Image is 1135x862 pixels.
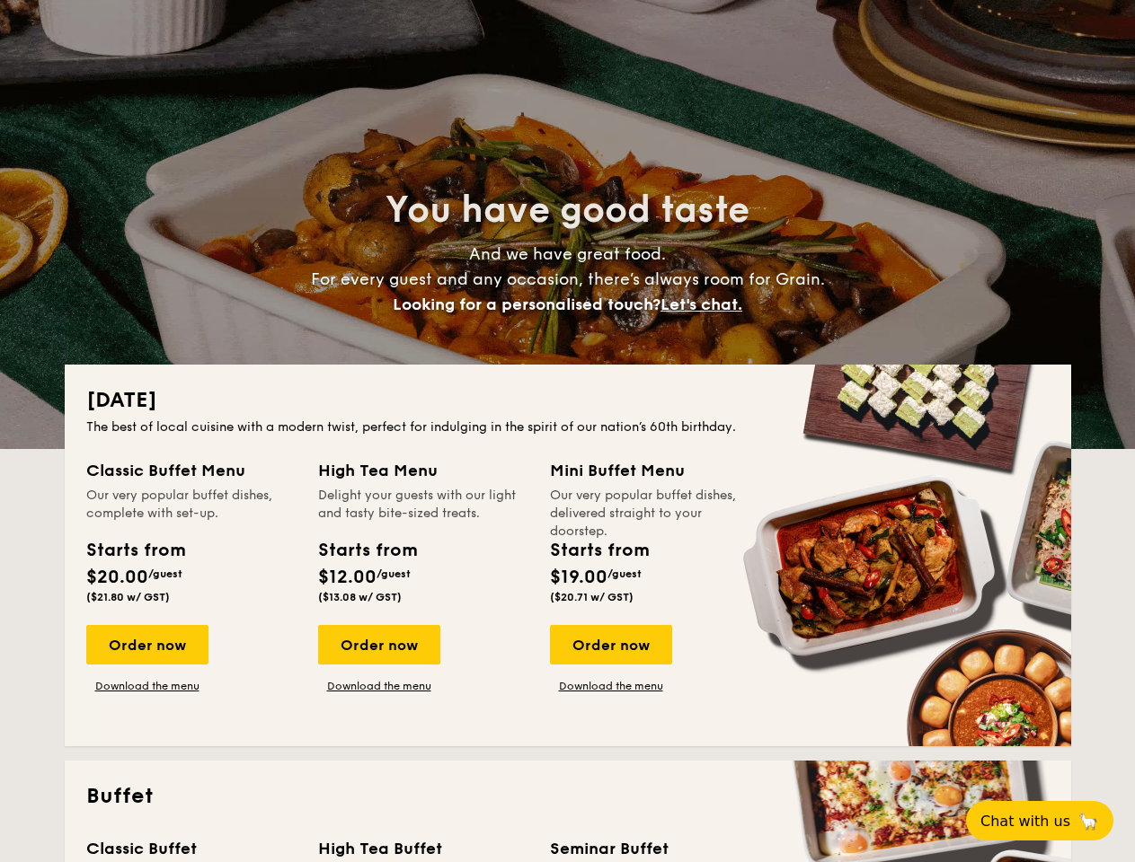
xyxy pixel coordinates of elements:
div: Delight your guests with our light and tasty bite-sized treats. [318,487,528,523]
div: The best of local cuisine with a modern twist, perfect for indulging in the spirit of our nation’... [86,418,1050,436]
button: Chat with us🦙 [966,801,1113,840]
span: /guest [377,567,411,580]
span: You have good taste [386,189,749,232]
div: Order now [550,625,672,664]
div: Our very popular buffet dishes, complete with set-up. [86,487,297,523]
span: /guest [607,567,642,580]
span: Looking for a personalised touch? [393,295,661,314]
span: Let's chat. [661,295,742,314]
a: Download the menu [318,679,440,693]
div: Our very popular buffet dishes, delivered straight to your doorstep. [550,487,760,523]
span: ($13.08 w/ GST) [318,591,402,603]
div: High Tea Menu [318,458,528,483]
div: Order now [86,625,208,664]
a: Download the menu [86,679,208,693]
span: $19.00 [550,567,607,588]
span: /guest [148,567,182,580]
span: ($20.71 w/ GST) [550,591,634,603]
span: 🦙 [1077,811,1099,831]
div: Starts from [550,537,648,564]
span: $20.00 [86,567,148,588]
div: Order now [318,625,440,664]
div: Starts from [86,537,184,564]
div: High Tea Buffet [318,836,528,861]
span: And we have great food. For every guest and any occasion, there’s always room for Grain. [311,244,825,314]
span: Chat with us [980,813,1070,830]
h2: Buffet [86,782,1050,811]
div: Mini Buffet Menu [550,458,760,483]
span: $12.00 [318,567,377,588]
div: Classic Buffet [86,836,297,861]
div: Classic Buffet Menu [86,458,297,483]
h2: [DATE] [86,386,1050,415]
a: Download the menu [550,679,672,693]
div: Seminar Buffet [550,836,760,861]
span: ($21.80 w/ GST) [86,591,170,603]
div: Starts from [318,537,416,564]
